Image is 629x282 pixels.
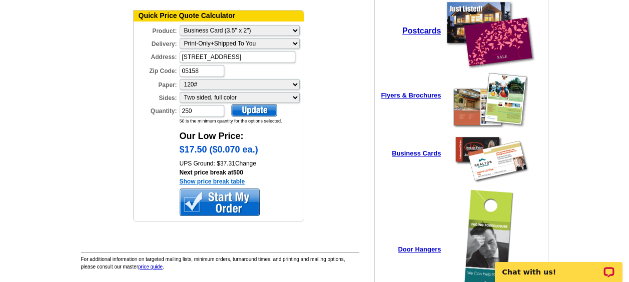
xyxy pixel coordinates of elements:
[134,78,179,89] label: Paper:
[450,132,530,184] img: create a business card
[134,50,179,61] label: Address:
[134,37,179,48] label: Delivery:
[453,72,528,127] img: create a flyer
[448,181,533,188] a: create a business card online
[402,26,441,35] strong: Postcards
[233,169,243,176] a: 500
[381,92,441,99] a: Flyers & Brochures
[402,28,441,35] a: Postcards
[392,150,441,157] a: Business Cards
[134,91,179,102] label: Sides:
[398,246,441,253] a: Door Hangers
[180,168,304,186] div: Next price break at
[138,264,163,269] a: price guide
[445,0,535,70] img: create a postcard
[180,118,304,125] div: 50 is the minimum quantity for the options selected.
[180,178,245,185] a: Show price break table
[134,104,179,115] label: Quantity:
[134,24,179,35] label: Product:
[134,10,304,21] div: Quick Price Quote Calculator
[450,122,530,129] a: create a flyer online
[180,159,304,168] div: UPS Ground: $37.31
[488,250,629,282] iframe: LiveChat chat widget
[443,65,538,72] a: create a postcard online
[180,143,304,159] div: $17.50 ($0.070 ea.)
[180,124,304,143] div: Our Low Price:
[81,256,345,269] span: For additional information on targeted mailing lists, minimum orders, turnaround times, and print...
[235,160,256,167] a: Change
[134,64,179,75] label: Zip Code:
